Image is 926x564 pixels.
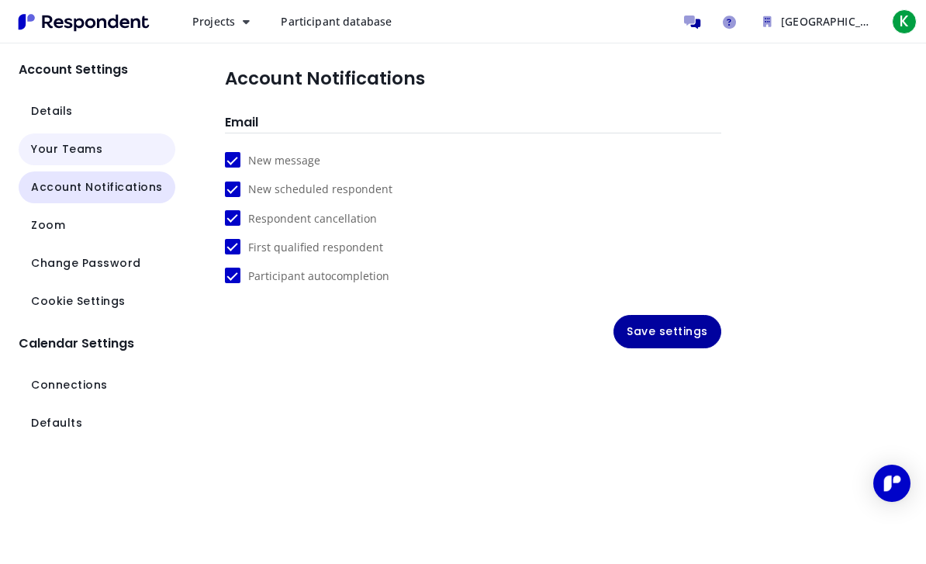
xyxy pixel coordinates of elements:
button: K [889,8,920,36]
button: Navigate to Details [19,95,175,127]
button: Navigate to Change Password [19,247,175,279]
span: Zoom [31,217,65,234]
span: Connections [31,377,108,393]
img: Respondent [12,9,155,35]
h2: Account Settings [19,62,175,77]
md-checkbox: New message [225,152,320,168]
md-checkbox: New scheduled respondent [225,181,392,197]
button: Navigate to Zoom [19,209,175,241]
h2: Email [225,115,721,133]
button: Navigate to Connections [19,369,175,401]
a: Help and support [714,6,745,37]
span: Defaults [31,415,82,431]
span: Save settings [627,324,708,340]
a: Participant database [268,8,404,36]
button: Navigate to Cookie Settings [19,285,175,317]
span: K [892,9,917,34]
span: Account Notifications [31,179,163,195]
h2: Calendar Settings [19,336,175,351]
span: Projects [192,14,235,29]
md-checkbox: First qualified respondent [225,239,383,255]
div: First qualified respondent [248,240,383,255]
div: New scheduled respondent [248,182,392,197]
span: Your Teams [31,141,102,157]
button: Navigate to Your Teams [19,133,175,165]
span: [GEOGRAPHIC_DATA] Team [781,14,924,29]
a: Message participants [676,6,707,37]
h1: Account Notifications [225,68,425,90]
span: Cookie Settings [31,293,126,310]
button: Projects [180,8,262,36]
span: Change Password [31,255,141,272]
button: Santa Barbara City College Team [751,8,883,36]
span: Details [31,103,73,119]
div: New message [248,153,320,168]
button: Navigate to Account Notifications [19,171,175,203]
md-checkbox: Respondent cancellation [225,209,377,226]
md-checkbox: Participant autocompletion [225,268,389,284]
span: Participant database [281,14,392,29]
div: Open Intercom Messenger [873,465,910,502]
button: Navigate to Defaults [19,407,175,439]
div: Participant autocompletion [248,268,389,284]
div: Respondent cancellation [248,211,377,227]
button: Save settings [613,315,721,348]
